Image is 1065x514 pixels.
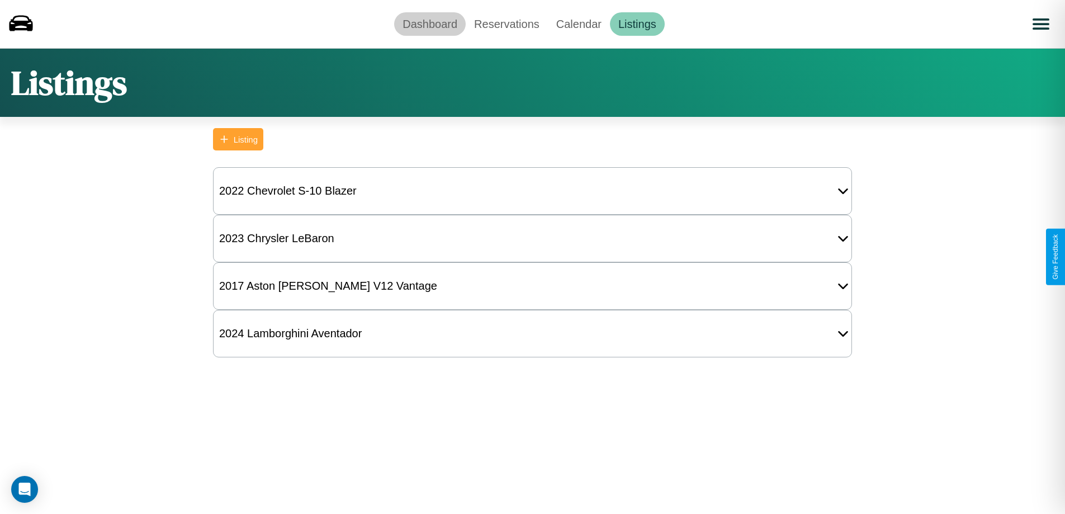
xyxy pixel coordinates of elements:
div: Give Feedback [1052,234,1059,280]
button: Open menu [1025,8,1057,40]
a: Reservations [466,12,548,36]
div: Open Intercom Messenger [11,476,38,503]
a: Dashboard [394,12,466,36]
a: Listings [610,12,665,36]
div: 2023 Chrysler LeBaron [214,227,340,251]
div: 2024 Lamborghini Aventador [214,322,367,346]
h1: Listings [11,60,127,106]
button: Listing [213,128,263,150]
div: Listing [234,135,258,144]
div: 2022 Chevrolet S-10 Blazer [214,179,362,203]
div: 2017 Aston [PERSON_NAME] V12 Vantage [214,274,443,298]
a: Calendar [548,12,610,36]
